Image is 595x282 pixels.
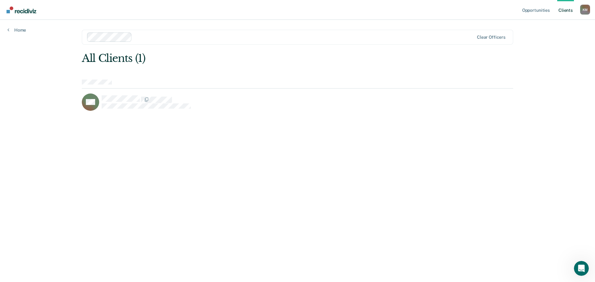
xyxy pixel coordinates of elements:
[580,5,590,15] button: Profile dropdown button
[7,7,36,13] img: Recidiviz
[82,52,427,65] div: All Clients (1)
[7,27,26,33] a: Home
[477,35,505,40] div: Clear officers
[580,5,590,15] div: K M
[574,261,589,276] iframe: Intercom live chat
